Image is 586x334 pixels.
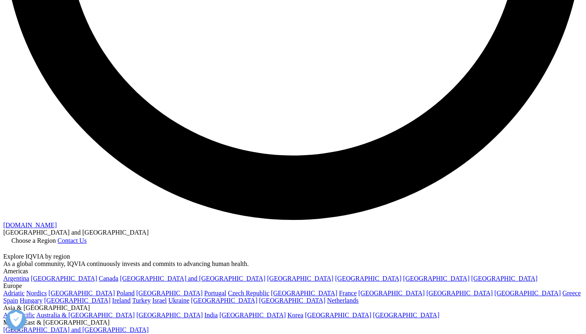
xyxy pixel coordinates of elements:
a: Argentina [3,275,29,282]
a: [GEOGRAPHIC_DATA] [136,290,203,297]
div: As a global community, IQVIA continuously invests and commits to advancing human health. [3,260,583,268]
a: Turkey [132,297,151,304]
a: [GEOGRAPHIC_DATA] [471,275,538,282]
a: [GEOGRAPHIC_DATA] and [GEOGRAPHIC_DATA] [3,326,149,333]
div: Asia & [GEOGRAPHIC_DATA] [3,304,583,312]
button: Open Preferences [6,310,26,330]
a: [GEOGRAPHIC_DATA] [31,275,97,282]
span: Choose a Region [11,237,56,244]
a: Asia Pacific [3,312,35,319]
a: Nordics [26,290,47,297]
div: [GEOGRAPHIC_DATA] and [GEOGRAPHIC_DATA] [3,229,583,236]
a: Korea [287,312,303,319]
a: France [339,290,357,297]
a: Greece [562,290,581,297]
div: Europe [3,282,583,290]
div: Explore IQVIA by region [3,253,583,260]
a: Ireland [112,297,131,304]
a: Adriatic [3,290,24,297]
a: [GEOGRAPHIC_DATA] [44,297,110,304]
a: [GEOGRAPHIC_DATA] [271,290,337,297]
a: Australia & [GEOGRAPHIC_DATA] [36,312,135,319]
a: [GEOGRAPHIC_DATA] [426,290,493,297]
a: Portugal [204,290,226,297]
a: Netherlands [327,297,359,304]
a: [GEOGRAPHIC_DATA] [403,275,470,282]
a: [GEOGRAPHIC_DATA] [335,275,401,282]
a: Ukraine [168,297,190,304]
a: Czech Republic [228,290,269,297]
div: Americas [3,268,583,275]
a: [DOMAIN_NAME] [3,222,57,229]
a: Contact Us [57,237,87,244]
a: [GEOGRAPHIC_DATA] [359,290,425,297]
a: [GEOGRAPHIC_DATA] [259,297,325,304]
a: Spain [3,297,18,304]
a: [GEOGRAPHIC_DATA] [48,290,115,297]
a: [GEOGRAPHIC_DATA] [305,312,371,319]
a: [GEOGRAPHIC_DATA] [219,312,286,319]
a: [GEOGRAPHIC_DATA] [191,297,257,304]
a: India [204,312,218,319]
a: [GEOGRAPHIC_DATA] [494,290,561,297]
div: Middle East & [GEOGRAPHIC_DATA] [3,319,583,326]
a: [GEOGRAPHIC_DATA] [373,312,439,319]
a: Israel [152,297,167,304]
a: [GEOGRAPHIC_DATA] and [GEOGRAPHIC_DATA] [120,275,265,282]
a: Poland [116,290,134,297]
a: Hungary [20,297,42,304]
a: [GEOGRAPHIC_DATA] [136,312,203,319]
a: [GEOGRAPHIC_DATA] [267,275,333,282]
a: Canada [99,275,118,282]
